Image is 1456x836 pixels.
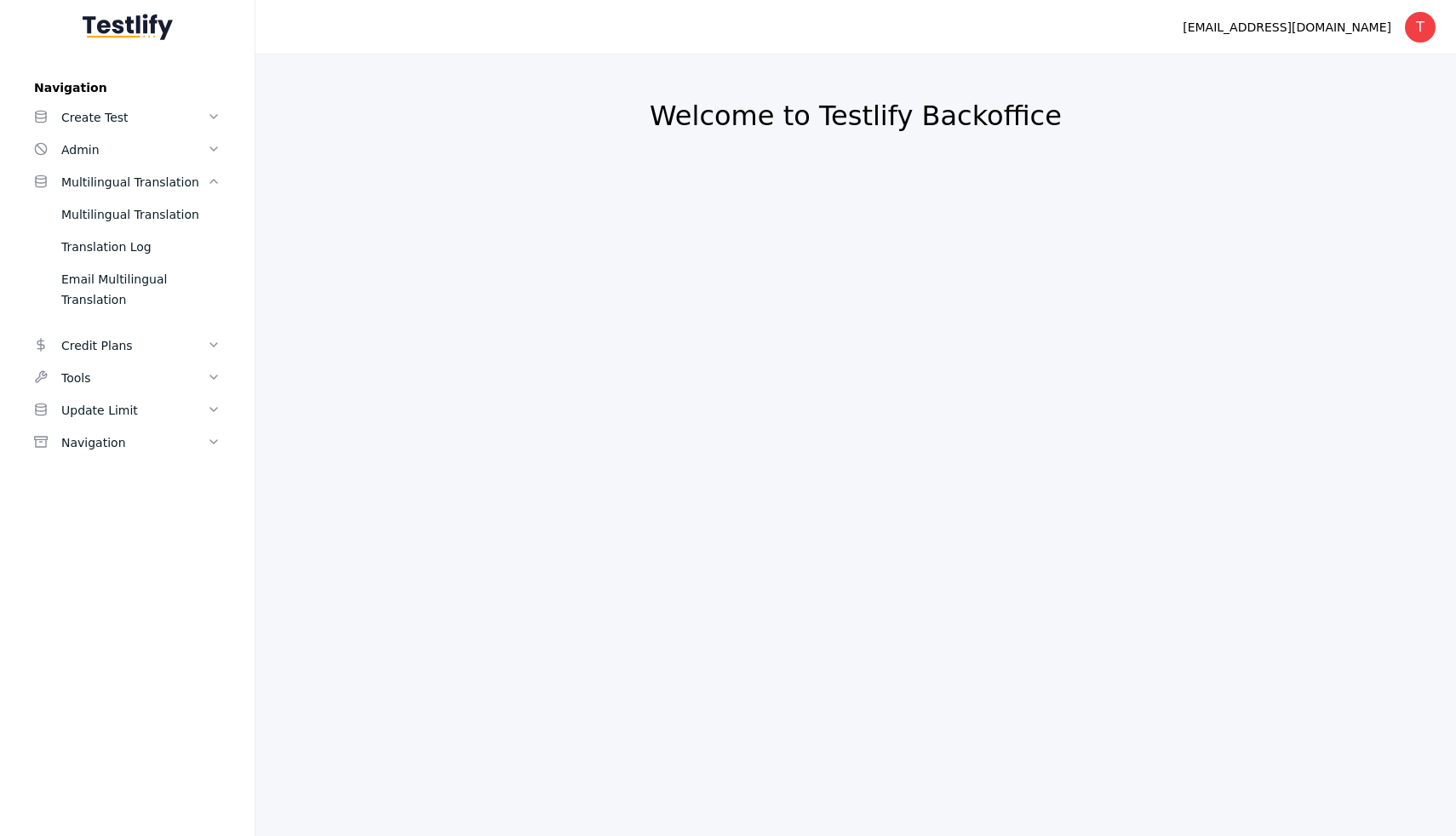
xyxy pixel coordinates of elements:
div: Email Multilingual Translation [61,269,221,310]
label: Navigation [20,81,234,94]
div: [EMAIL_ADDRESS][DOMAIN_NAME] [1183,17,1391,37]
h2: Welcome to Testlify Backoffice [296,99,1415,133]
div: Update Limit [61,400,207,421]
div: Credit Plans [61,335,207,356]
div: Multilingual Translation [61,172,207,192]
div: T [1405,12,1436,43]
div: Admin [61,140,207,160]
div: Navigation [61,432,207,453]
div: Tools [61,368,207,388]
a: Multilingual Translation [20,198,234,231]
div: Translation Log [61,237,221,257]
a: Email Multilingual Translation [20,263,234,316]
a: Translation Log [20,231,234,263]
div: Multilingual Translation [61,204,221,225]
div: Create Test [61,107,207,128]
img: Testlify - Backoffice [83,14,173,40]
